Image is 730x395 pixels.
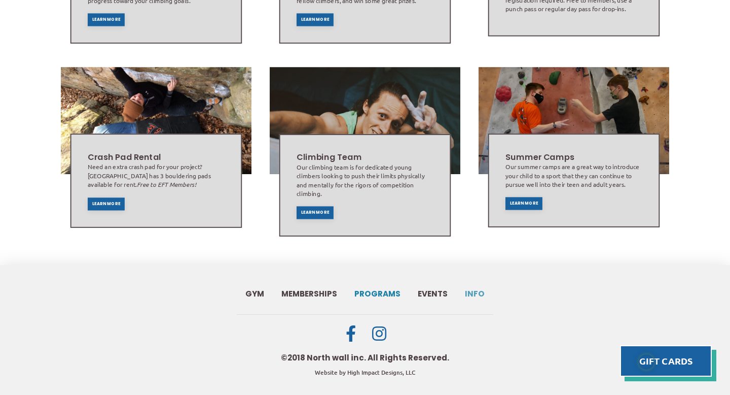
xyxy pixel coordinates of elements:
span: Learn More [301,18,330,22]
h2: Summer Camps [505,151,642,163]
h2: Climbing Team [297,152,433,163]
img: Image [478,67,670,174]
span: Events [418,290,448,298]
img: Image [61,67,251,174]
a: Memberships [273,281,346,306]
div: Need an extra crash pad for your project? [GEOGRAPHIC_DATA] has 3 bouldering pads available for r... [88,163,225,189]
a: Gym [237,281,273,306]
em: Free to EFT Members! [137,180,196,189]
a: Learn More [297,207,334,219]
span: Memberships [281,290,337,298]
span: Info [465,290,485,298]
span: Learn More [92,202,121,206]
a: Learn More [505,197,542,210]
a: Info [456,281,493,306]
span: Learn More [509,202,538,206]
span: Learn More [92,18,121,22]
a: Events [409,281,456,306]
span: Learn More [301,211,330,215]
div: ©2018 North wall inc. All Rights Reserved. [281,352,449,363]
img: Image [270,67,460,174]
a: Learn More [88,13,125,26]
div: Our summer camps are a great way to introduce your child to a sport that they can continue to pur... [505,163,642,189]
a: Programs [346,281,409,306]
div: Our climbing team is for dedicated young climbers looking to push their limits physically and men... [297,163,433,197]
span: Gym [245,290,264,298]
a: Learn More [88,198,125,211]
a: Learn More [297,13,334,26]
span: Programs [354,290,400,298]
a: Website by High Impact Designs, LLC [315,368,415,377]
h2: Crash Pad Rental [88,151,225,163]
